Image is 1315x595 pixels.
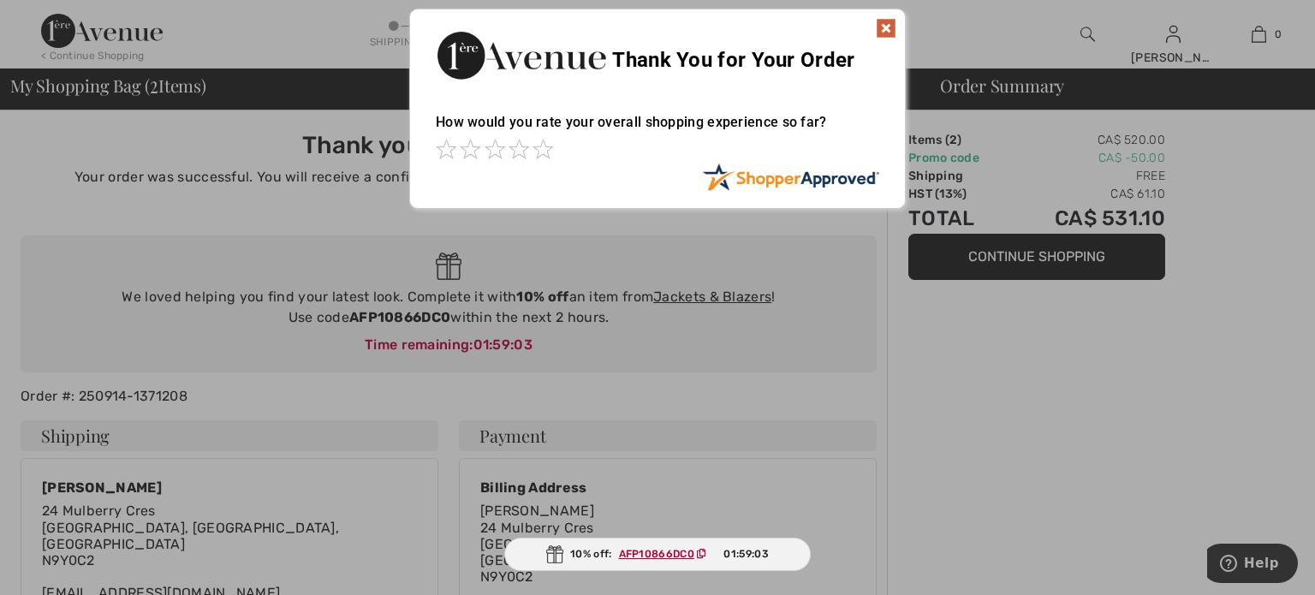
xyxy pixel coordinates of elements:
span: 01:59:03 [723,546,768,562]
div: How would you rate your overall shopping experience so far? [436,97,879,163]
span: Thank You for Your Order [612,48,854,72]
span: Help [37,12,72,27]
img: Thank You for Your Order [436,27,607,84]
img: Gift.svg [546,545,563,563]
img: x [876,18,896,39]
div: 10% off: [504,538,811,571]
ins: AFP10866DC0 [619,548,694,560]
